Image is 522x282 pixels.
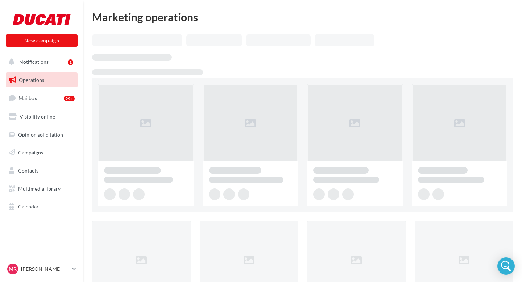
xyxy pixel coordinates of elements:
[4,145,79,160] a: Campaigns
[4,90,79,106] a: Mailbox99+
[18,131,63,137] span: Opinion solicitation
[18,95,37,101] span: Mailbox
[497,257,515,275] div: Open Intercom Messenger
[68,59,73,65] div: 1
[19,59,49,65] span: Notifications
[4,72,79,88] a: Operations
[4,181,79,196] a: Multimedia library
[20,113,55,120] span: Visibility online
[4,109,79,124] a: Visibility online
[18,167,38,174] span: Contacts
[21,265,69,273] p: [PERSON_NAME]
[4,127,79,142] a: Opinion solicitation
[6,34,78,47] button: New campaign
[4,199,79,214] a: Calendar
[4,163,79,178] a: Contacts
[64,96,75,101] div: 99+
[4,54,76,70] button: Notifications 1
[19,77,44,83] span: Operations
[92,12,513,22] div: Marketing operations
[6,262,78,276] a: MR [PERSON_NAME]
[9,265,17,273] span: MR
[18,149,43,155] span: Campaigns
[18,186,61,192] span: Multimedia library
[18,203,39,210] span: Calendar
